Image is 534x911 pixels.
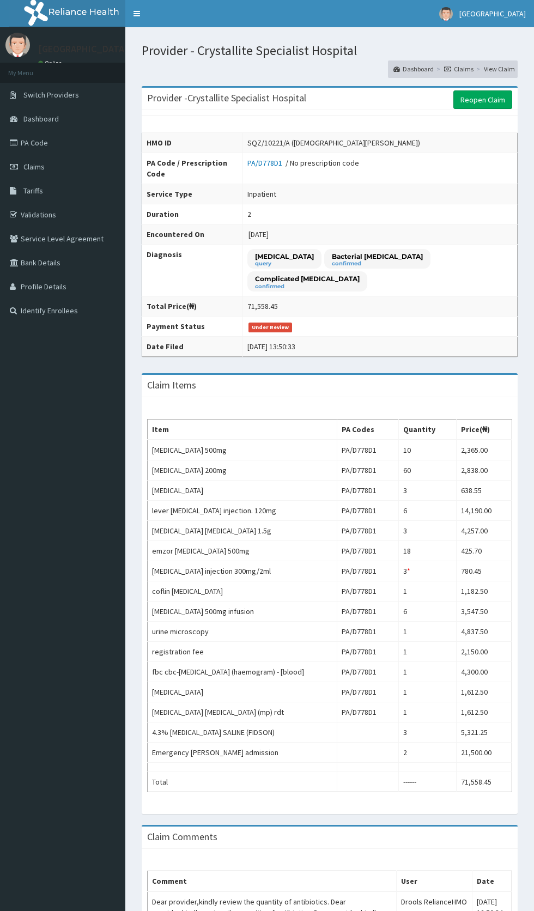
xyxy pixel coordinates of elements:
div: 71,558.45 [247,301,278,312]
h3: Claim Comments [147,832,217,842]
td: 71,558.45 [457,772,512,792]
td: ------ [399,772,457,792]
td: PA/D778D1 [337,581,399,602]
img: User Image [439,7,453,21]
td: 18 [399,541,457,561]
th: Price(₦) [457,420,512,440]
td: PA/D778D1 [337,460,399,481]
td: PA/D778D1 [337,501,399,521]
td: 1 [399,702,457,722]
td: PA/D778D1 [337,440,399,460]
small: query [255,261,314,266]
td: 3 [399,722,457,743]
td: 1,612.50 [457,702,512,722]
h1: Provider - Crystallite Specialist Hospital [142,44,518,58]
span: [DATE] [248,229,269,239]
p: Complicated [MEDICAL_DATA] [255,274,360,283]
td: [MEDICAL_DATA] [MEDICAL_DATA] (mp) rdt [148,702,337,722]
th: Quantity [399,420,457,440]
th: Item [148,420,337,440]
td: Emergency [PERSON_NAME] admission [148,743,337,763]
span: Tariffs [23,186,43,196]
td: PA/D778D1 [337,682,399,702]
th: Duration [142,204,243,224]
td: 638.55 [457,481,512,501]
td: 3 [399,561,457,581]
td: PA/D778D1 [337,541,399,561]
th: Service Type [142,184,243,204]
td: 1 [399,581,457,602]
span: Dashboard [23,114,59,124]
td: 2 [399,743,457,763]
td: 10 [399,440,457,460]
td: 1 [399,662,457,682]
th: Payment Status [142,317,243,337]
td: 60 [399,460,457,481]
div: / No prescription code [247,157,359,168]
td: 1 [399,682,457,702]
td: 21,500.00 [457,743,512,763]
td: 3,547.50 [457,602,512,622]
td: PA/D778D1 [337,521,399,541]
td: 3 [399,481,457,501]
td: 1 [399,622,457,642]
td: 6 [399,602,457,622]
td: 780.45 [457,561,512,581]
small: confirmed [255,284,360,289]
th: HMO ID [142,132,243,153]
span: Under Review [248,323,293,332]
div: [DATE] 13:50:33 [247,341,295,352]
td: PA/D778D1 [337,602,399,622]
div: Inpatient [247,189,276,199]
td: 425.70 [457,541,512,561]
a: Online [38,59,64,67]
td: 3 [399,521,457,541]
td: [MEDICAL_DATA] [148,481,337,501]
td: 2,150.00 [457,642,512,662]
td: 2,838.00 [457,460,512,481]
th: Diagnosis [142,244,243,296]
td: registration fee [148,642,337,662]
td: lever [MEDICAL_DATA] injection. 120mg [148,501,337,521]
a: PA/D778D1 [247,158,286,168]
td: PA/D778D1 [337,662,399,682]
p: [GEOGRAPHIC_DATA] [38,44,128,54]
td: 6 [399,501,457,521]
div: 2 [247,209,251,220]
th: PA Code / Prescription Code [142,153,243,184]
th: Encountered On [142,224,243,244]
a: View Claim [484,64,515,74]
td: [MEDICAL_DATA] [148,682,337,702]
td: PA/D778D1 [337,622,399,642]
td: 4,837.50 [457,622,512,642]
div: SQZ/10221/A ([DEMOGRAPHIC_DATA][PERSON_NAME]) [247,137,420,148]
td: 1 [399,642,457,662]
td: coflin [MEDICAL_DATA] [148,581,337,602]
td: 2,365.00 [457,440,512,460]
td: 5,321.25 [457,722,512,743]
td: [MEDICAL_DATA] 500mg [148,440,337,460]
h3: Claim Items [147,380,196,390]
td: [MEDICAL_DATA] 500mg infusion [148,602,337,622]
td: urine microscopy [148,622,337,642]
td: [MEDICAL_DATA] [MEDICAL_DATA] 1.5g [148,521,337,541]
span: Switch Providers [23,90,79,100]
span: [GEOGRAPHIC_DATA] [459,9,526,19]
td: 4,300.00 [457,662,512,682]
td: PA/D778D1 [337,481,399,501]
th: Total Price(₦) [142,296,243,317]
td: 4,257.00 [457,521,512,541]
th: Date [472,871,512,892]
td: 14,190.00 [457,501,512,521]
td: PA/D778D1 [337,642,399,662]
td: PA/D778D1 [337,561,399,581]
a: Claims [444,64,474,74]
td: PA/D778D1 [337,702,399,722]
h3: Provider - Crystallite Specialist Hospital [147,93,306,103]
p: Bacterial [MEDICAL_DATA] [332,252,423,261]
a: Dashboard [393,64,434,74]
small: confirmed [332,261,423,266]
td: emzor [MEDICAL_DATA] 500mg [148,541,337,561]
td: Total [148,772,337,792]
a: Reopen Claim [453,90,512,109]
